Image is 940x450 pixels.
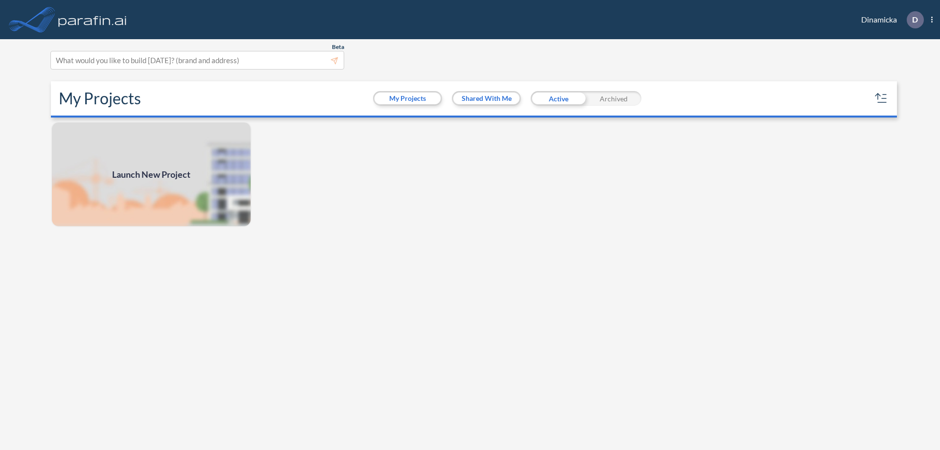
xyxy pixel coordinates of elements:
[846,11,933,28] div: Dinamicka
[873,91,889,106] button: sort
[51,121,252,227] a: Launch New Project
[586,91,641,106] div: Archived
[59,89,141,108] h2: My Projects
[375,93,441,104] button: My Projects
[453,93,519,104] button: Shared With Me
[51,121,252,227] img: add
[531,91,586,106] div: Active
[112,168,190,181] span: Launch New Project
[332,43,344,51] span: Beta
[912,15,918,24] p: D
[56,10,129,29] img: logo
